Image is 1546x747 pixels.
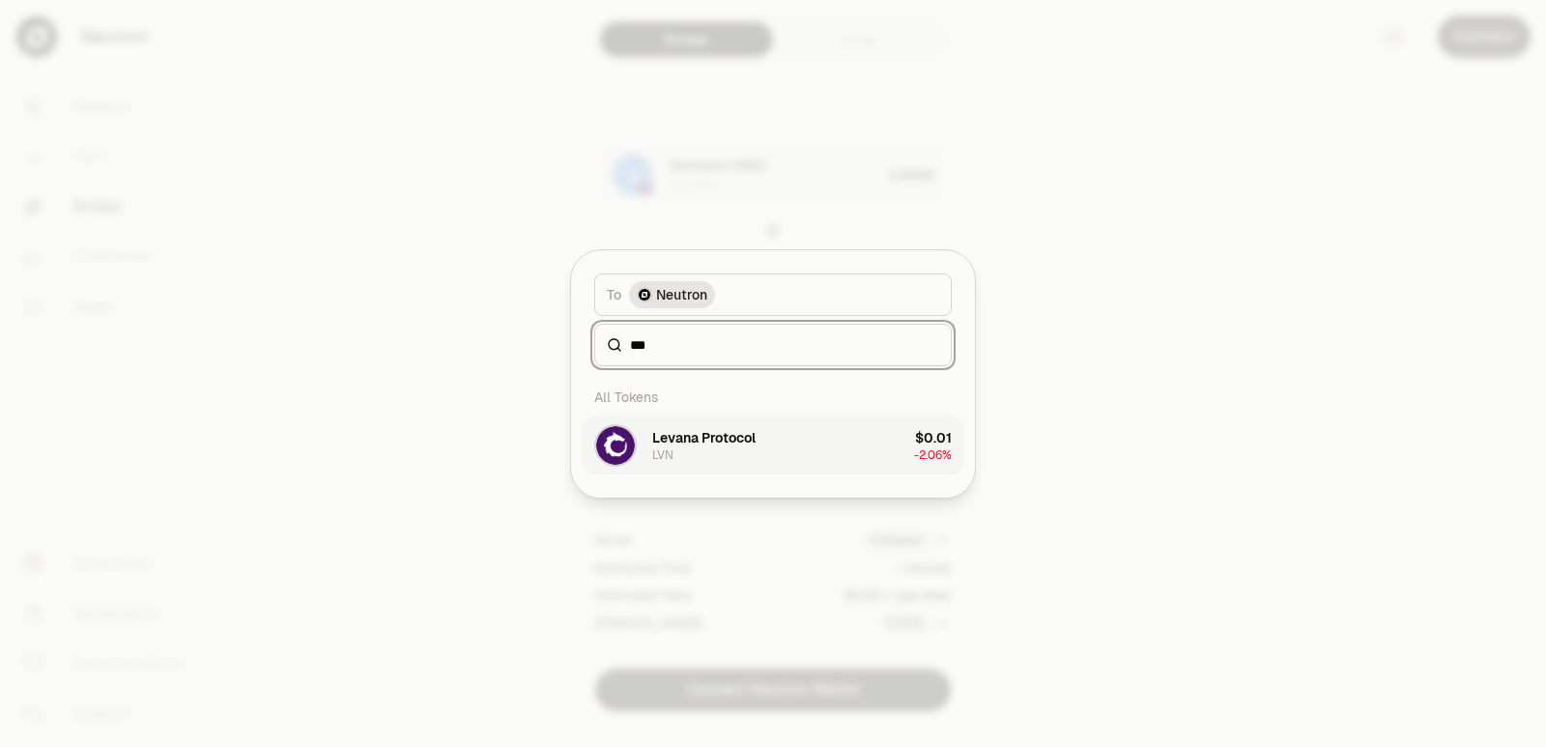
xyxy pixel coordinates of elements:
div: All Tokens [583,378,963,417]
img: Neutron Logo [637,287,652,302]
span: -2.06% [914,447,952,463]
span: Neutron [656,285,707,304]
span: To [607,285,621,304]
div: Levana Protocol [652,428,756,447]
button: LVN LogoLevana ProtocolLVN$0.01-2.06% [583,417,963,474]
img: LVN Logo [596,426,635,465]
div: LVN [652,447,673,463]
div: $0.01 [915,428,952,447]
button: ToNeutron LogoNeutron [594,273,952,316]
